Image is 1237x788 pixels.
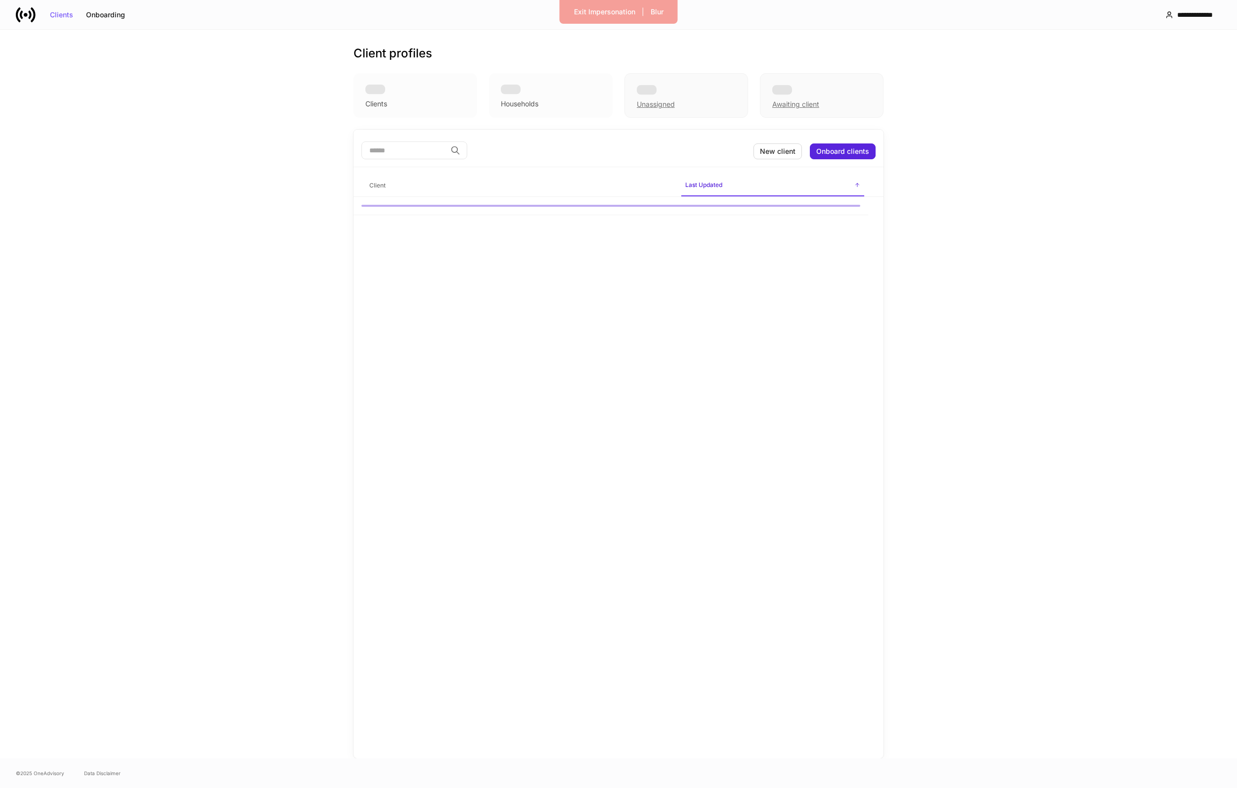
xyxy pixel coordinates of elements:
div: Exit Impersonation [574,8,635,15]
button: Onboard clients [810,143,876,159]
a: Data Disclaimer [84,769,121,777]
div: Households [501,99,538,109]
div: Clients [365,99,387,109]
h3: Client profiles [353,46,432,61]
span: Last Updated [681,175,864,196]
button: New client [753,143,802,159]
div: Unassigned [637,99,675,109]
div: Awaiting client [772,99,819,109]
button: Onboarding [80,7,132,23]
button: Blur [644,4,670,20]
div: Onboarding [86,11,125,18]
span: © 2025 OneAdvisory [16,769,64,777]
div: Clients [50,11,73,18]
span: Client [365,176,673,196]
div: Blur [651,8,663,15]
button: Exit Impersonation [568,4,642,20]
div: Unassigned [624,73,748,118]
div: Awaiting client [760,73,884,118]
div: Onboard clients [816,148,869,155]
div: New client [760,148,795,155]
h6: Last Updated [685,180,722,189]
h6: Client [369,181,386,190]
button: Clients [44,7,80,23]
